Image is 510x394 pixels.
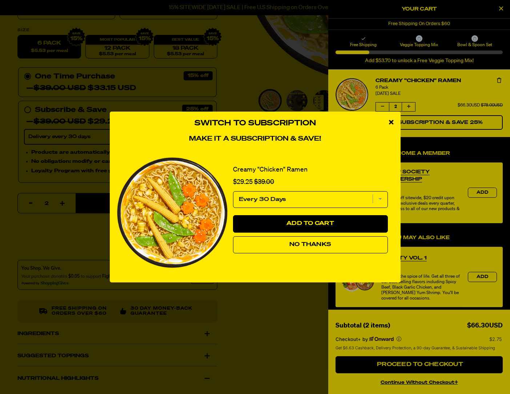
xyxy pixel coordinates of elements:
[233,236,388,254] button: No Thanks
[117,157,228,268] img: View Creamy "Chicken" Ramen
[254,179,274,185] span: $39.00
[286,221,334,226] span: Add to Cart
[233,215,388,233] button: Add to Cart
[382,112,401,133] div: close modal
[4,361,68,390] iframe: Marketing Popup
[233,179,253,185] span: $29.25
[233,165,308,175] a: Creamy "Chicken" Ramen
[289,242,331,248] span: No Thanks
[233,191,388,208] select: subscription frequency
[117,150,393,275] div: 1 of 1
[117,119,393,128] h3: Switch to Subscription
[117,135,393,143] h4: Make it a subscription & save!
